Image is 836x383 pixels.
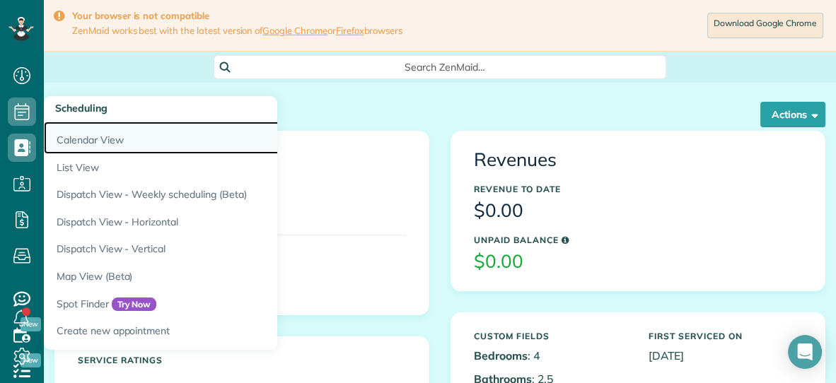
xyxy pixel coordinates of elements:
a: Dispatch View - Weekly scheduling (Beta) [44,181,397,208]
h5: First Serviced On [649,331,802,341]
h3: $0.00 [474,201,802,221]
a: List View [44,154,397,182]
h5: Revenue to Date [474,184,802,194]
h3: $0.00 [474,252,802,272]
a: Google Chrome [262,25,327,36]
span: ZenMaid works best with the latest version of or browsers [72,25,402,37]
a: Download Google Chrome [707,13,823,38]
a: Calendar View [44,122,397,154]
a: Map View (Beta) [44,263,397,290]
button: Actions [760,102,825,127]
b: Bedrooms [474,348,528,363]
div: Open Intercom Messenger [788,335,822,369]
a: Dispatch View - Horizontal [44,208,397,236]
a: Firefox [336,25,364,36]
h5: Unpaid Balance [474,235,802,244]
span: Scheduling [55,102,108,114]
a: Create new appointment [44,317,397,350]
h3: Revenues [474,150,802,170]
strong: Your browser is not compatible [72,10,402,22]
span: Try Now [112,297,157,312]
h5: Service ratings [78,355,406,365]
a: Dispatch View - Vertical [44,235,397,263]
p: [DATE] [649,348,802,364]
p: : 4 [474,348,627,364]
h5: Custom Fields [474,331,627,341]
a: Spot FinderTry Now [44,290,397,318]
